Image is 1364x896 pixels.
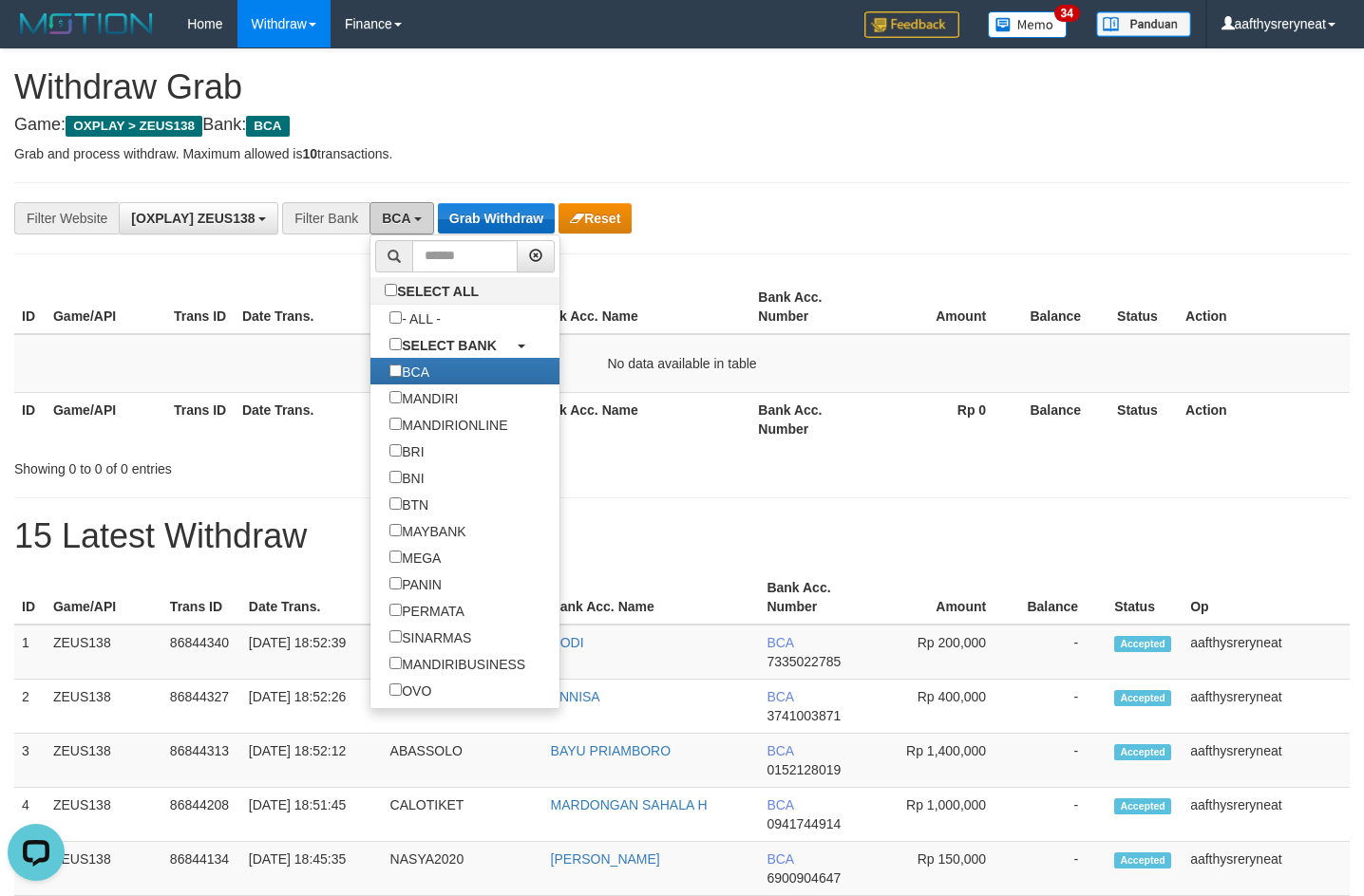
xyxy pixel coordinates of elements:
span: Copy 6900904647 to clipboard [767,870,841,886]
th: ID [14,570,46,625]
th: Trans ID [166,392,235,446]
td: No data available in table [14,334,1350,393]
span: BCA [382,211,410,226]
label: BCA [370,358,448,384]
img: Button%20Memo.svg [988,11,1068,38]
th: Game/API [46,280,166,334]
span: Accepted [1114,636,1171,652]
span: [OXPLAY] ZEUS138 [131,211,255,226]
td: - [1014,788,1107,842]
td: 86844327 [162,680,241,734]
span: BCA [246,116,289,137]
button: Reset [559,203,632,233]
span: BCA [767,797,793,812]
td: 86844208 [162,788,241,842]
input: MANDIRIBUSINESS [389,657,402,669]
td: [DATE] 18:52:39 [241,625,383,680]
td: 1 [14,625,46,680]
label: MAYBANK [370,517,484,544]
td: [DATE] 18:52:12 [241,734,383,788]
label: BTN [370,491,447,517]
label: PANIN [370,570,461,597]
input: - ALL - [389,311,402,324]
span: Accepted [1114,852,1171,868]
input: BCA [389,364,402,377]
input: SELECT ALL [385,284,397,296]
th: Bank Acc. Name [543,570,760,625]
th: Balance [1014,570,1107,625]
th: Action [1178,392,1350,446]
label: - ALL - [370,305,460,331]
input: SINARMAS [389,630,402,643]
td: Rp 1,000,000 [876,788,1014,842]
td: 2 [14,680,46,734]
td: 86844313 [162,734,241,788]
th: Status [1109,280,1178,334]
td: [DATE] 18:51:45 [241,788,383,842]
th: Op [1183,570,1350,625]
th: Date Trans. [235,280,381,334]
th: Balance [1014,280,1109,334]
span: Accepted [1114,744,1171,760]
th: Bank Acc. Number [750,392,871,446]
th: Status [1109,392,1178,446]
td: ZEUS138 [46,842,162,896]
th: Bank Acc. Number [750,280,871,334]
span: Copy 0941744914 to clipboard [767,816,841,831]
label: GOPAY [370,703,466,730]
th: ID [14,392,46,446]
th: ID [14,280,46,334]
input: MEGA [389,551,402,563]
th: Trans ID [166,280,235,334]
div: Filter Website [14,202,119,234]
input: PANIN [389,577,402,589]
th: Amount [876,570,1014,625]
th: Rp 0 [871,392,1014,446]
td: - [1014,680,1107,734]
th: Amount [871,280,1014,334]
a: MARDONGAN SAHALA H [551,797,708,812]
span: BCA [767,689,793,704]
button: Open LiveChat chat widget [8,8,65,65]
span: BCA [767,851,793,867]
th: Game/API [46,570,162,625]
a: BAYU PRIAMBORO [551,743,672,758]
button: [OXPLAY] ZEUS138 [119,202,278,234]
th: Date Trans. [235,392,381,446]
img: panduan.png [1096,11,1191,37]
td: ABASSOLO [383,734,543,788]
input: OVO [389,683,402,696]
td: aafthysreryneat [1183,734,1350,788]
p: Grab and process withdraw. Maximum allowed is transactions. [14,144,1350,163]
td: Rp 400,000 [876,680,1014,734]
a: [PERSON_NAME] [551,851,660,867]
input: MANDIRI [389,391,402,403]
img: MOTION_logo.png [14,9,159,38]
input: MANDIRIONLINE [389,418,402,430]
span: 34 [1054,5,1080,22]
th: Bank Acc. Name [527,280,751,334]
th: Game/API [46,392,166,446]
label: MANDIRIBUSINESS [370,650,544,677]
b: SELECT BANK [402,338,497,353]
span: Copy 7335022785 to clipboard [767,654,841,669]
label: BNI [370,464,443,491]
td: ZEUS138 [46,680,162,734]
th: Action [1178,280,1350,334]
td: [DATE] 18:52:26 [241,680,383,734]
span: Copy 0152128019 to clipboard [767,762,841,777]
label: MEGA [370,544,460,570]
div: Filter Bank [282,202,369,234]
td: aafthysreryneat [1183,680,1350,734]
td: Rp 200,000 [876,625,1014,680]
span: BCA [767,743,793,758]
a: ANNISA [551,689,600,704]
a: DODI [551,635,584,650]
button: BCA [369,202,434,234]
td: aafthysreryneat [1183,625,1350,680]
td: - [1014,734,1107,788]
button: Grab Withdraw [438,203,555,233]
span: Accepted [1114,798,1171,814]
td: [DATE] 18:45:35 [241,842,383,896]
input: BTN [389,497,402,510]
